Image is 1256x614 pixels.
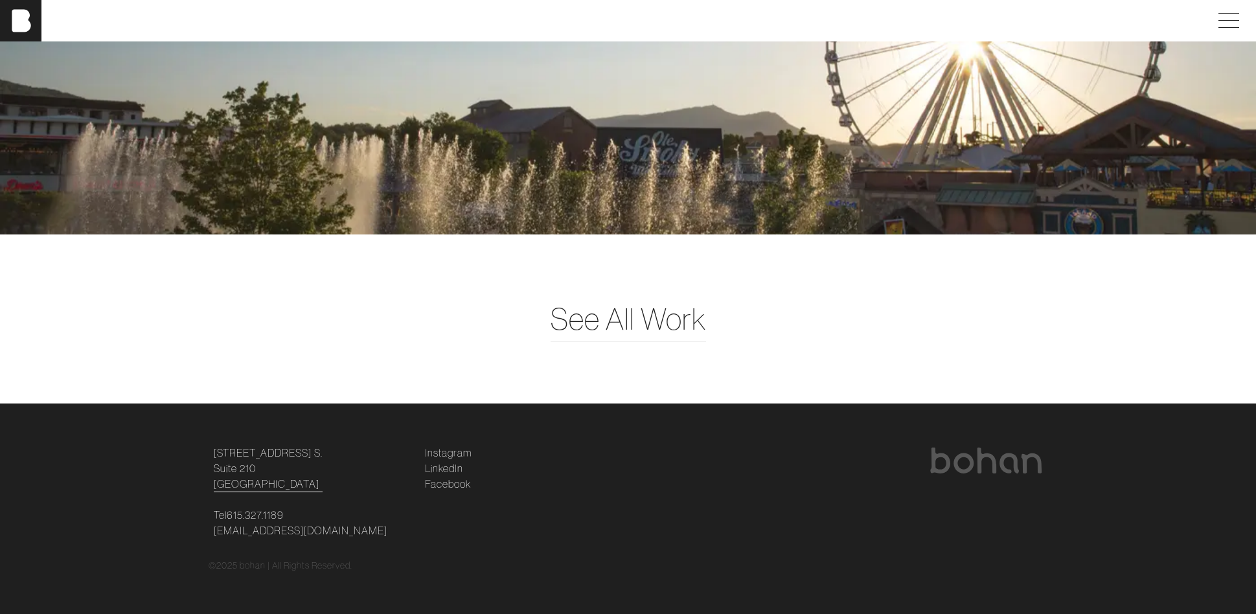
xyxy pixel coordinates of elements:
p: Tel [214,507,409,538]
div: © 2025 [209,559,1048,573]
a: 615.327.1189 [227,507,284,523]
p: bohan | All Rights Reserved. [240,559,352,573]
a: Instagram [425,445,472,460]
a: [STREET_ADDRESS] S.Suite 210[GEOGRAPHIC_DATA] [214,445,323,492]
a: See All Work [551,297,706,341]
a: [EMAIL_ADDRESS][DOMAIN_NAME] [214,523,387,538]
a: LinkedIn [425,460,463,476]
a: Facebook [425,476,471,492]
img: bohan logo [929,448,1043,473]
